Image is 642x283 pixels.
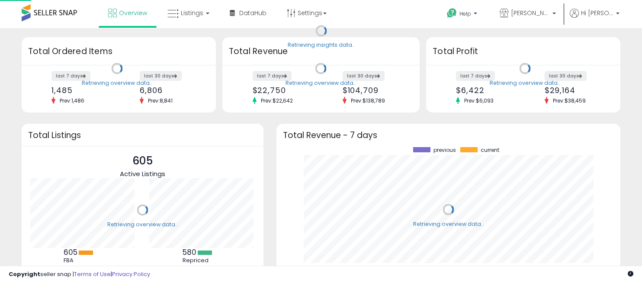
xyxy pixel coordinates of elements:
[239,9,266,17] span: DataHub
[490,79,560,87] div: Retrieving overview data..
[286,79,356,87] div: Retrieving overview data..
[446,8,457,19] i: Get Help
[581,9,613,17] span: Hi [PERSON_NAME]
[511,9,550,17] span: [PERSON_NAME] LLC
[82,79,152,87] div: Retrieving overview data..
[119,9,147,17] span: Overview
[9,270,40,278] strong: Copyright
[181,9,203,17] span: Listings
[9,270,150,279] div: seller snap | |
[570,9,620,28] a: Hi [PERSON_NAME]
[440,1,486,28] a: Help
[413,220,484,228] div: Retrieving overview data..
[459,10,471,17] span: Help
[107,221,178,228] div: Retrieving overview data..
